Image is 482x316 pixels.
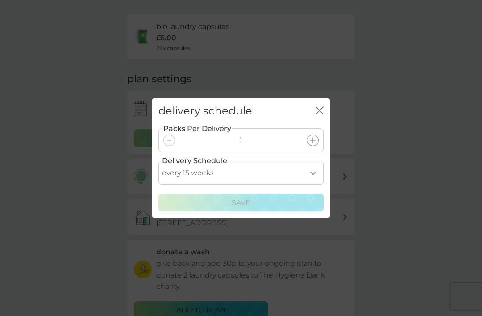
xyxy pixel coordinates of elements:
[162,155,227,167] label: Delivery Schedule
[240,135,242,146] p: 1
[158,194,324,211] button: Save
[162,123,232,135] label: Packs Per Delivery
[232,197,250,209] p: Save
[158,105,252,118] h2: delivery schedule
[316,106,324,116] button: close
